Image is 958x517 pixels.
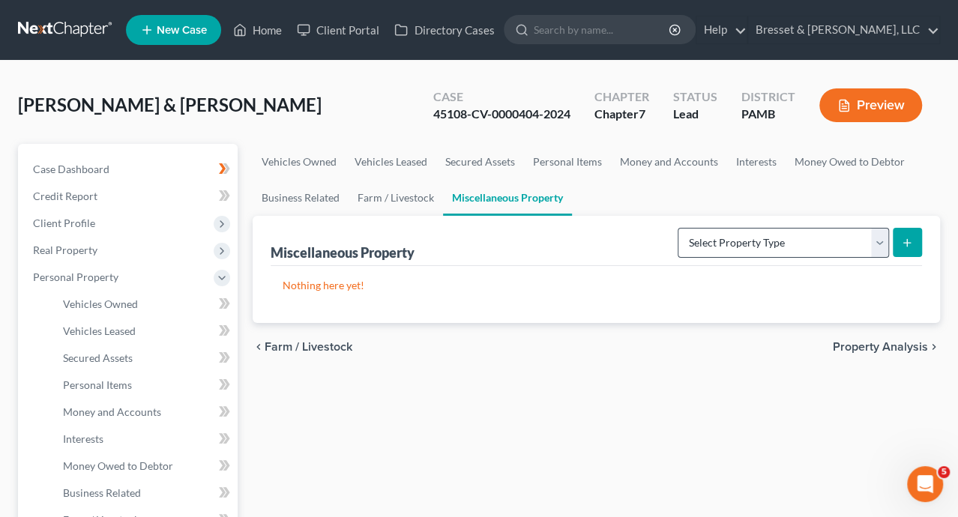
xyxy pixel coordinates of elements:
[63,324,136,337] span: Vehicles Leased
[786,144,914,180] a: Money Owed to Debtor
[346,144,436,180] a: Vehicles Leased
[253,341,265,353] i: chevron_left
[51,291,238,318] a: Vehicles Owned
[907,466,943,502] iframe: Intercom live chat
[696,16,747,43] a: Help
[271,244,415,261] div: Miscellaneous Property
[33,270,118,283] span: Personal Property
[51,345,238,372] a: Secured Assets
[226,16,289,43] a: Home
[265,341,352,353] span: Farm / Livestock
[928,341,940,353] i: chevron_right
[534,16,671,43] input: Search by name...
[938,466,950,478] span: 5
[51,480,238,507] a: Business Related
[594,106,649,123] div: Chapter
[748,16,939,43] a: Bresset & [PERSON_NAME], LLC
[611,144,727,180] a: Money and Accounts
[51,318,238,345] a: Vehicles Leased
[727,144,786,180] a: Interests
[33,217,95,229] span: Client Profile
[63,432,103,445] span: Interests
[63,405,161,418] span: Money and Accounts
[349,180,443,216] a: Farm / Livestock
[21,156,238,183] a: Case Dashboard
[524,144,611,180] a: Personal Items
[819,88,922,122] button: Preview
[63,459,173,472] span: Money Owed to Debtor
[21,183,238,210] a: Credit Report
[51,426,238,453] a: Interests
[741,88,795,106] div: District
[253,180,349,216] a: Business Related
[33,163,109,175] span: Case Dashboard
[157,25,207,36] span: New Case
[594,88,649,106] div: Chapter
[253,341,352,353] button: chevron_left Farm / Livestock
[673,88,717,106] div: Status
[639,106,645,121] span: 7
[443,180,572,216] a: Miscellaneous Property
[63,297,138,310] span: Vehicles Owned
[387,16,501,43] a: Directory Cases
[33,244,97,256] span: Real Property
[289,16,387,43] a: Client Portal
[741,106,795,123] div: PAMB
[51,453,238,480] a: Money Owed to Debtor
[51,399,238,426] a: Money and Accounts
[433,88,570,106] div: Case
[433,106,570,123] div: 45108-CV-0000404-2024
[283,278,911,293] p: Nothing here yet!
[253,144,346,180] a: Vehicles Owned
[51,372,238,399] a: Personal Items
[673,106,717,123] div: Lead
[833,341,940,353] button: Property Analysis chevron_right
[63,378,132,391] span: Personal Items
[833,341,928,353] span: Property Analysis
[33,190,97,202] span: Credit Report
[63,486,141,499] span: Business Related
[18,94,322,115] span: [PERSON_NAME] & [PERSON_NAME]
[63,351,133,364] span: Secured Assets
[436,144,524,180] a: Secured Assets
